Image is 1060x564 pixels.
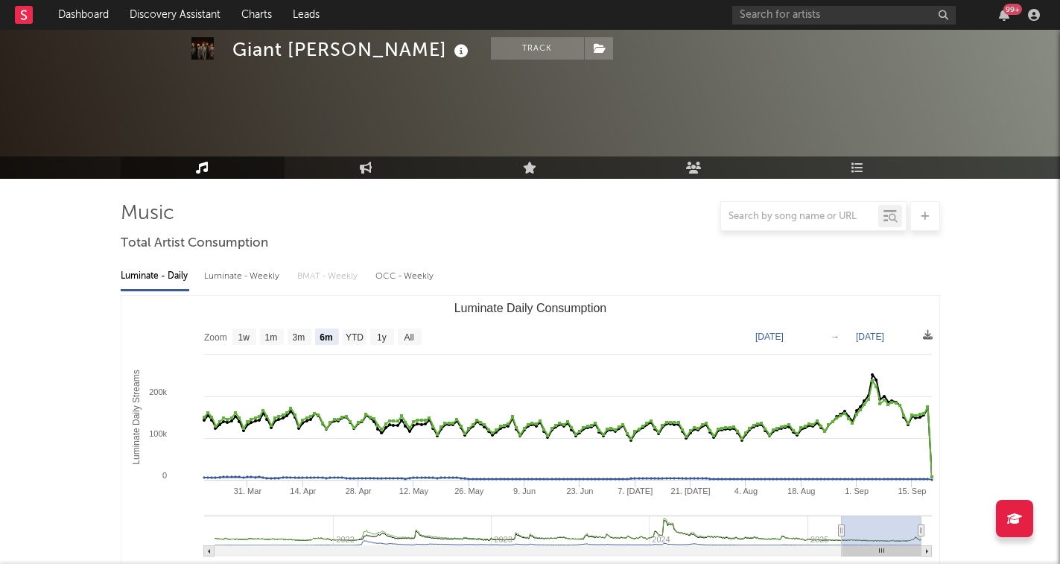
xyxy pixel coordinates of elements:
text: Luminate Daily Consumption [454,302,606,314]
text: 1m [264,332,277,343]
text: 15. Sep [898,487,926,495]
text: 9. Jun [513,487,536,495]
button: Track [491,37,584,60]
text: 6m [320,332,332,343]
div: 99 + [1003,4,1022,15]
input: Search for artists [732,6,956,25]
input: Search by song name or URL [721,211,878,223]
text: 28. Apr [345,487,371,495]
text: YTD [345,332,363,343]
text: 100k [149,429,167,438]
text: 31. Mar [233,487,261,495]
text: 18. Aug [787,487,815,495]
text: Zoom [204,332,227,343]
text: 200k [149,387,167,396]
span: Total Artist Consumption [121,235,268,253]
text: 23. Jun [566,487,593,495]
text: 21. [DATE] [670,487,710,495]
text: → [831,332,840,342]
text: Luminate Daily Streams [130,370,141,464]
div: Luminate - Daily [121,264,189,289]
div: Luminate - Weekly [204,264,282,289]
text: 4. Aug [734,487,757,495]
text: All [404,332,413,343]
text: 3m [292,332,305,343]
text: [DATE] [755,332,784,342]
text: 26. May [454,487,484,495]
div: OCC - Weekly [375,264,435,289]
text: 1w [238,332,250,343]
button: 99+ [999,9,1009,21]
text: 14. Apr [290,487,316,495]
text: 1. Sep [845,487,869,495]
text: 1y [377,332,387,343]
text: 0 [162,471,166,480]
text: 7. [DATE] [618,487,653,495]
text: [DATE] [856,332,884,342]
text: 12. May [399,487,428,495]
div: Giant [PERSON_NAME] [232,37,472,62]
